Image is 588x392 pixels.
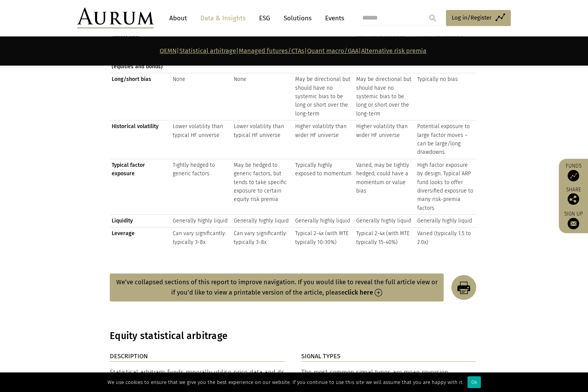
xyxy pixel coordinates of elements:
td: Long/short bias [110,73,171,120]
td: Typically highly exposed to momentum [293,159,354,214]
img: Sign up to our newsletter [568,218,579,229]
input: Submit [425,10,440,26]
a: Statistical arbitrage [179,47,236,54]
strong: SIGNAL TYPES [301,352,340,360]
img: Print Report [444,275,476,300]
td: Liquidity [110,215,171,227]
a: Quant macro/GAA [307,47,358,54]
td: High factor exposure by design. Typical ARP fund looks to offer diversified exposrue to many risk... [415,159,476,214]
a: Log in/Register [446,10,511,26]
td: May be directional but should have no systemic bias to be long or short over the long-term [293,73,354,120]
td: May be directional but should have no systemic bias to be long or short over the long-term [354,73,415,120]
td: Can vary significantly: typically 3-8x [232,227,293,249]
a: Data & Insights [197,11,249,25]
a: ESG [255,11,274,25]
td: Higher volatility than wider HF universe [293,120,354,159]
img: Access Funds [568,170,579,181]
img: Share this post [568,193,579,205]
img: Read More [375,289,382,296]
td: Generally highly liquid [232,215,293,227]
td: Varied, may be tightly hedged; could have a momentum or value bias [354,159,415,214]
td: Leverage [110,227,171,249]
td: None [171,73,232,120]
button: We’ve collapsed sections of this report to improve navigation. If you would like to reveal the fu... [110,273,444,301]
td: Varied (typically 1.5 to 2.0x) [415,227,476,249]
a: QEMN [160,47,177,54]
a: Managed futures/CTAs [239,47,304,54]
td: Potential exposure to large factor moves – can be large/long drawdowns [415,120,476,159]
div: Ok [467,376,481,388]
td: Generally highly liquid [171,215,232,227]
a: Sign up [563,211,584,229]
td: Generally highly liquid [293,215,354,227]
td: May be hedged to generic factors, but tends to take specific exposure to certain equity risk premia [232,159,293,214]
strong: DESCRIPTION [110,352,148,360]
td: Typical factor exposure [110,159,171,214]
td: Generally highly liquid [415,215,476,227]
a: About [165,11,191,25]
td: Lower volatility than typical HF universe [171,120,232,159]
h3: Equity statistical arbitrage [110,330,476,342]
a: Funds [563,163,584,181]
td: Tightly hedged to generic factors [171,159,232,214]
td: Higher volatility than wider HF universe [354,120,415,159]
a: Events [321,11,344,25]
td: Typical 2-4x (with MTE typically 10-30%) [293,227,354,249]
td: None [232,73,293,120]
strong: | | | | [160,47,426,54]
td: Typical 2-4x (with MTE typically 15-40%) [354,227,415,249]
td: Generally highly liquid [354,215,415,227]
strong: click here [345,289,373,296]
td: Can vary significantly: typically 3-8x [171,227,232,249]
a: Alternative risk premia [361,47,426,54]
span: Log in/Register [452,13,492,22]
div: Share [563,187,584,205]
td: Lower volatility than typical HF universe [232,120,293,159]
a: Solutions [280,11,315,25]
td: Historical volatility [110,120,171,159]
td: Typically no bias [415,73,476,120]
img: Aurum [77,8,154,28]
